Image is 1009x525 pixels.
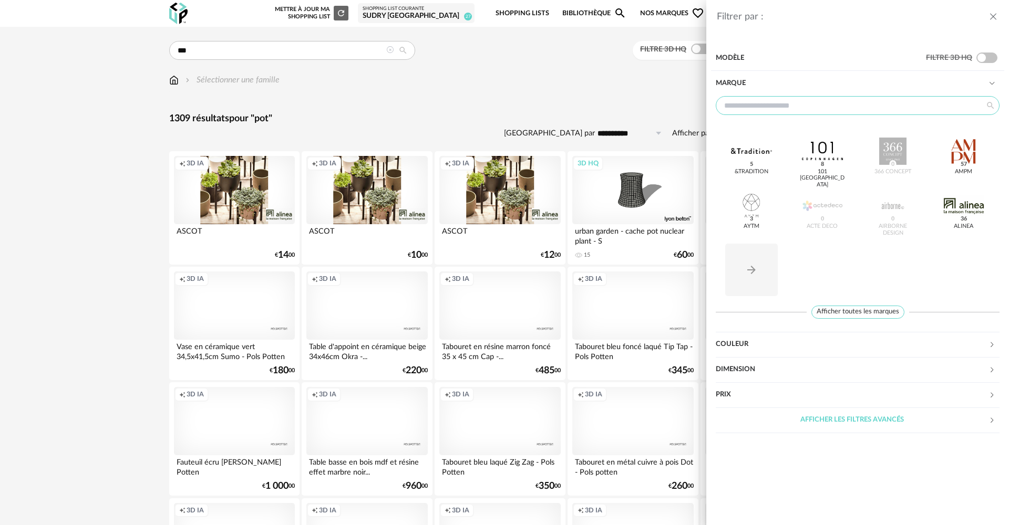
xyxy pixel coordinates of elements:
[725,244,778,296] button: Arrow Right icon
[716,332,1000,358] div: Couleur
[735,169,768,175] div: &tradition
[716,332,989,357] div: Couleur
[748,215,755,224] span: 3
[716,383,1000,408] div: Prix
[745,266,758,273] span: Arrow Right icon
[716,408,1000,433] div: Afficher les filtres avancés
[811,306,904,319] span: Afficher toutes les marques
[959,160,969,169] span: 57
[959,215,969,224] span: 36
[955,169,972,175] div: AMPM
[819,160,826,169] span: 8
[716,407,989,433] div: Afficher les filtres avancés
[716,71,989,96] div: Marque
[716,382,989,407] div: Prix
[988,10,998,24] button: close drawer
[716,46,926,71] div: Modèle
[717,11,988,23] div: Filtrer par :
[716,357,989,382] div: Dimension
[748,160,755,169] span: 5
[716,358,1000,383] div: Dimension
[744,223,759,230] div: AYTM
[716,96,1000,332] div: Marque
[954,223,973,230] div: Alinea
[926,54,972,61] span: Filtre 3D HQ
[799,169,845,189] div: 101 [GEOGRAPHIC_DATA]
[716,71,1000,96] div: Marque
